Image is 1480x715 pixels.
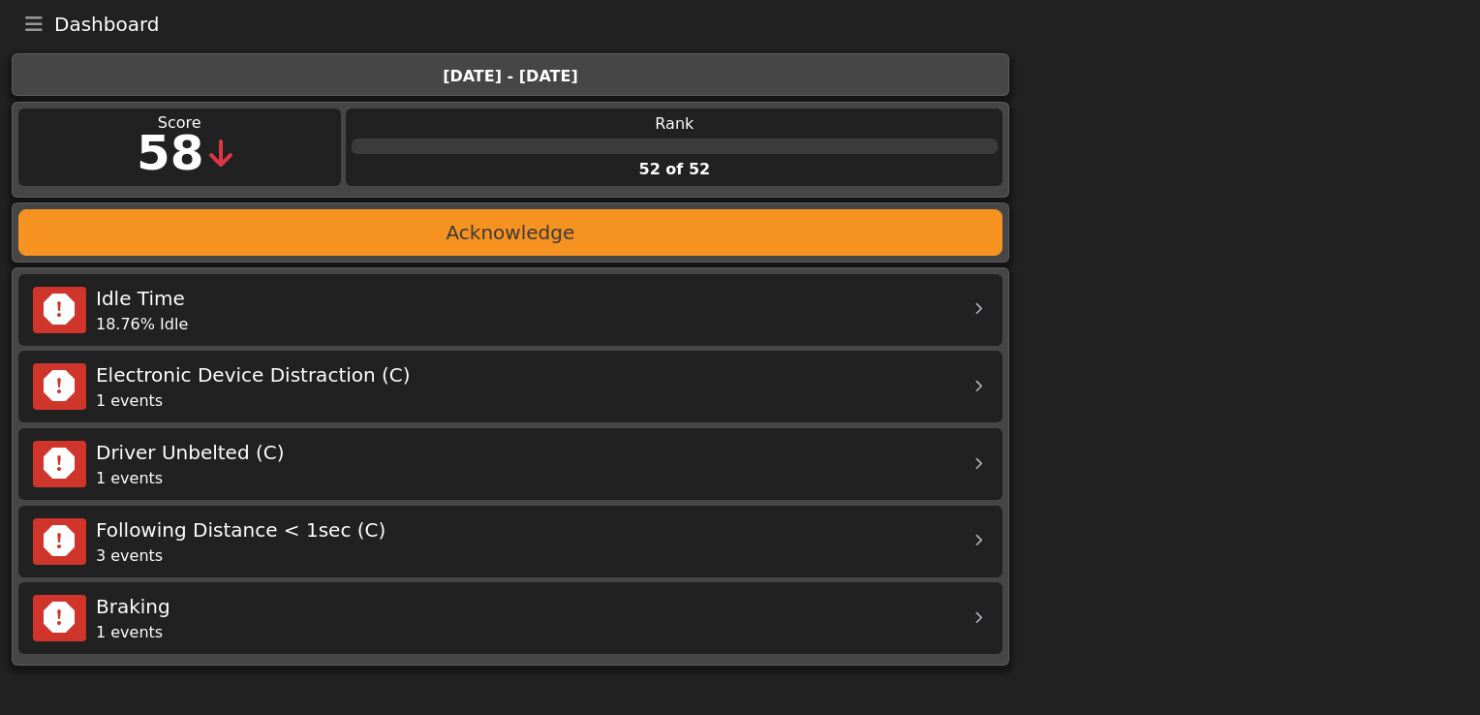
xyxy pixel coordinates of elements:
[96,515,954,544] div: Following Distance < 1sec (C)
[14,11,54,38] button: Toggle navigation
[96,621,954,644] div: 1 events
[18,209,1003,256] button: Acknowledge
[96,284,954,313] div: Idle Time
[54,15,160,34] span: Dashboard
[96,592,954,621] div: Braking
[96,467,954,490] div: 1 events
[96,544,954,568] div: 3 events
[18,111,341,135] div: Score
[346,112,1002,136] div: Rank
[96,438,954,467] div: Driver Unbelted (C)
[96,360,954,389] div: Electronic Device Distraction (C)
[137,117,204,190] div: 58
[346,158,1002,181] div: 52 of 52
[23,65,997,88] div: [DATE] - [DATE]
[96,313,954,336] div: 18.76% Idle
[96,389,954,413] div: 1 events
